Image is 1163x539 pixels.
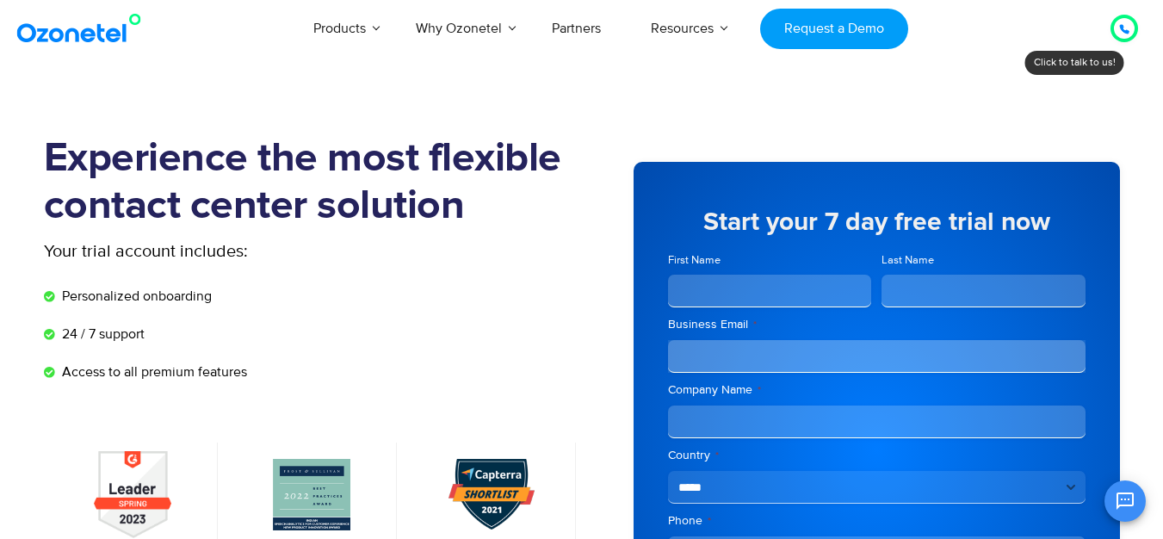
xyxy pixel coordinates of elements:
label: First Name [668,252,872,269]
label: Last Name [882,252,1086,269]
span: Personalized onboarding [58,286,212,307]
button: Open chat [1104,480,1146,522]
span: 24 / 7 support [58,324,145,344]
label: Phone [668,512,1086,530]
label: Company Name [668,381,1086,399]
label: Business Email [668,316,1086,333]
span: Access to all premium features [58,362,247,382]
label: Country [668,447,1086,464]
p: Your trial account includes: [44,239,453,264]
a: Request a Demo [760,9,907,49]
h1: Experience the most flexible contact center solution [44,135,582,230]
h5: Start your 7 day free trial now [668,209,1086,235]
